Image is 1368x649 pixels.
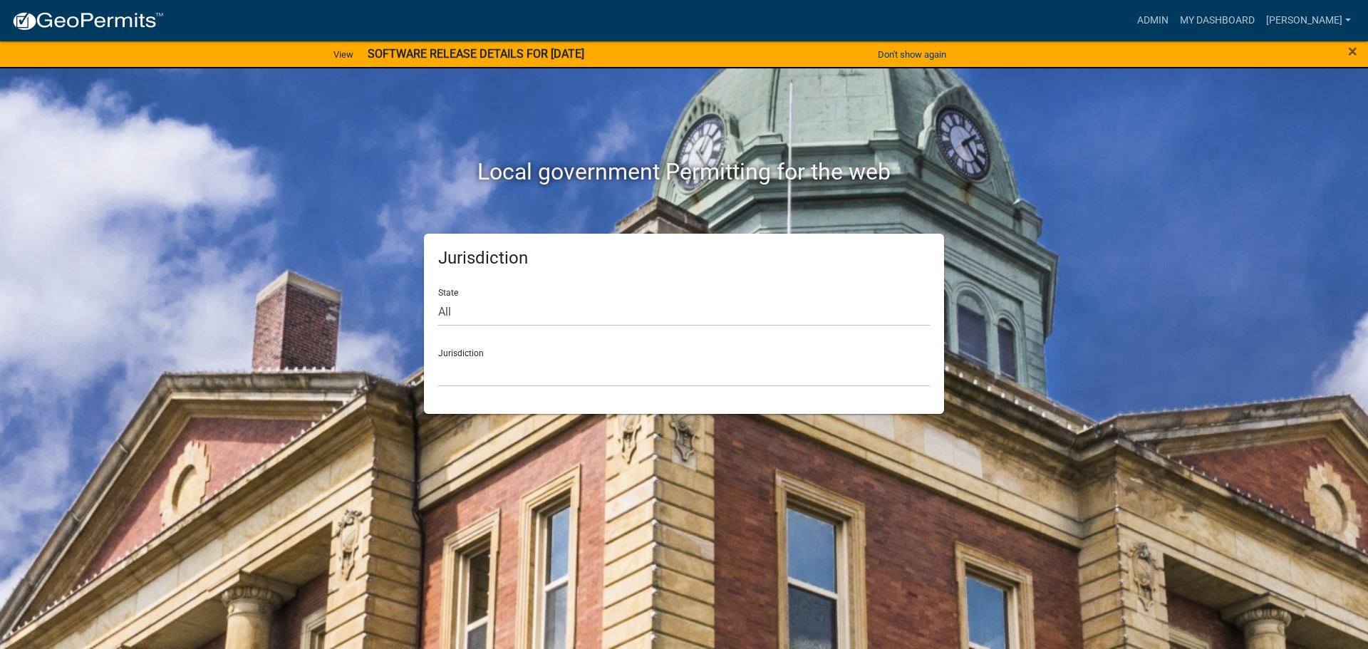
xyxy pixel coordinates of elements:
span: × [1348,41,1357,61]
h2: Local government Permitting for the web [289,158,1079,185]
strong: SOFTWARE RELEASE DETAILS FOR [DATE] [368,47,584,61]
a: Admin [1131,7,1174,34]
a: [PERSON_NAME] [1260,7,1357,34]
button: Close [1348,43,1357,60]
button: Don't show again [872,43,952,66]
a: View [328,43,359,66]
a: My Dashboard [1174,7,1260,34]
h5: Jurisdiction [438,248,930,269]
